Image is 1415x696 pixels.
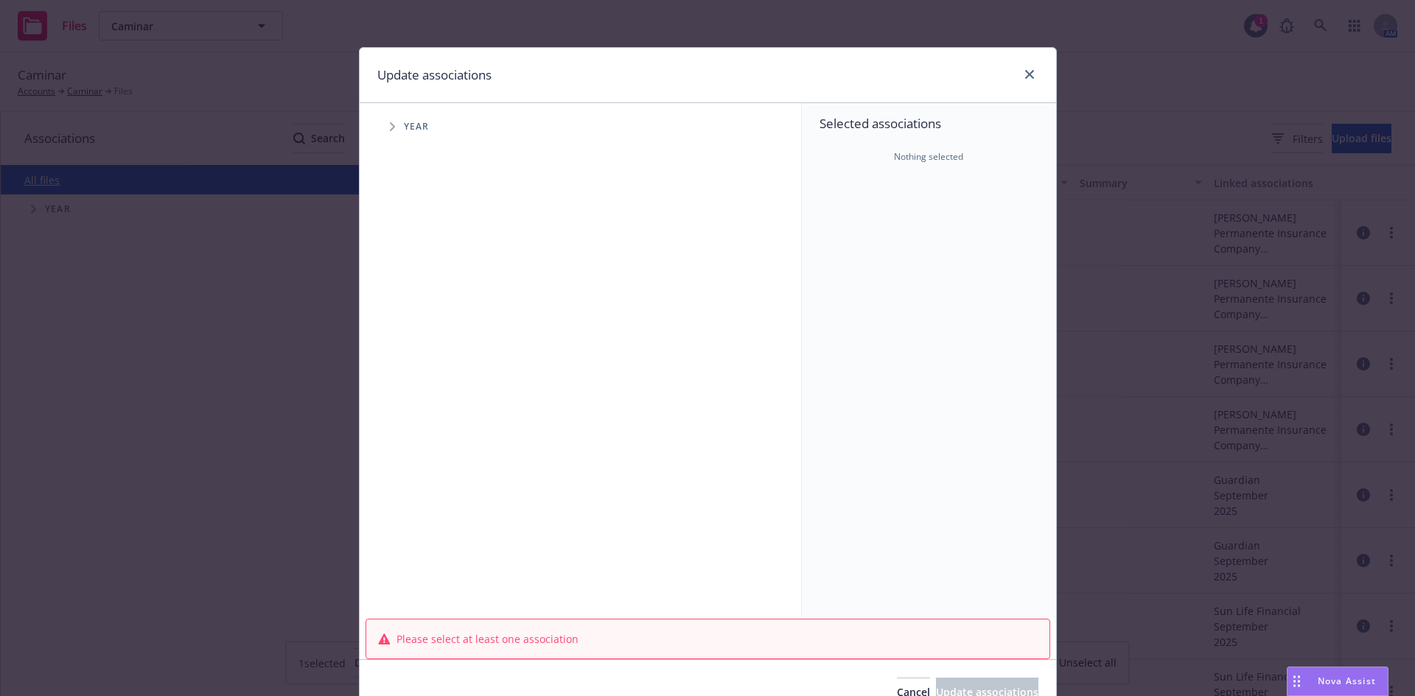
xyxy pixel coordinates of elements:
[1287,667,1388,696] button: Nova Assist
[820,115,1038,133] span: Selected associations
[404,122,430,131] span: Year
[1288,667,1306,695] div: Drag to move
[1318,675,1376,687] span: Nova Assist
[360,112,801,141] div: Tree Example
